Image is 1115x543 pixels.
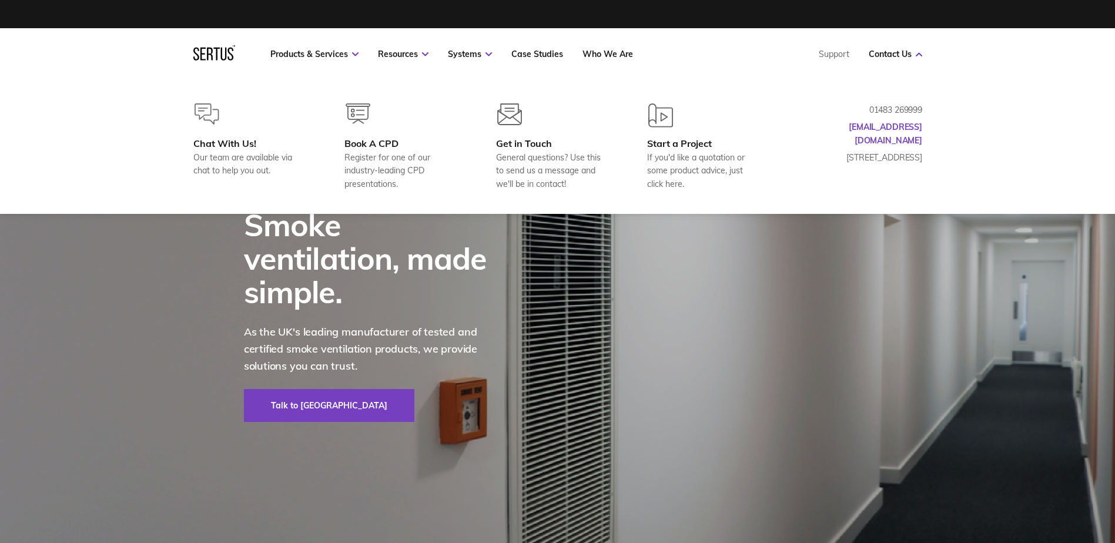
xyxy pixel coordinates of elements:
a: Systems [448,49,492,59]
div: Book A CPD [344,138,458,149]
a: Book A CPDRegister for one of our industry-leading CPD presentations. [344,103,458,190]
div: Get in Touch [496,138,610,149]
a: Get in TouchGeneral questions? Use this to send us a message and we'll be in contact! [496,103,610,190]
a: Talk to [GEOGRAPHIC_DATA] [244,389,414,422]
a: [EMAIL_ADDRESS][DOMAIN_NAME] [849,122,922,145]
p: 01483 269999 [805,103,922,116]
a: Start a ProjectIf you'd like a quotation or some product advice, just click here. [647,103,761,190]
a: Chat With Us!Our team are available via chat to help you out. [193,103,307,190]
a: Support [819,49,849,59]
div: Our team are available via chat to help you out. [193,151,307,177]
a: Contact Us [869,49,922,59]
p: As the UK's leading manufacturer of tested and certified smoke ventilation products, we provide s... [244,324,503,374]
a: Case Studies [511,49,563,59]
div: Start a Project [647,138,761,149]
a: Products & Services [270,49,359,59]
iframe: Chat Widget [903,407,1115,543]
div: Register for one of our industry-leading CPD presentations. [344,151,458,190]
a: Resources [378,49,428,59]
div: Chat With Us! [193,138,307,149]
div: If you'd like a quotation or some product advice, just click here. [647,151,761,190]
div: General questions? Use this to send us a message and we'll be in contact! [496,151,610,190]
a: Who We Are [582,49,633,59]
p: [STREET_ADDRESS] [805,151,922,164]
div: Smoke ventilation, made simple. [244,208,503,309]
